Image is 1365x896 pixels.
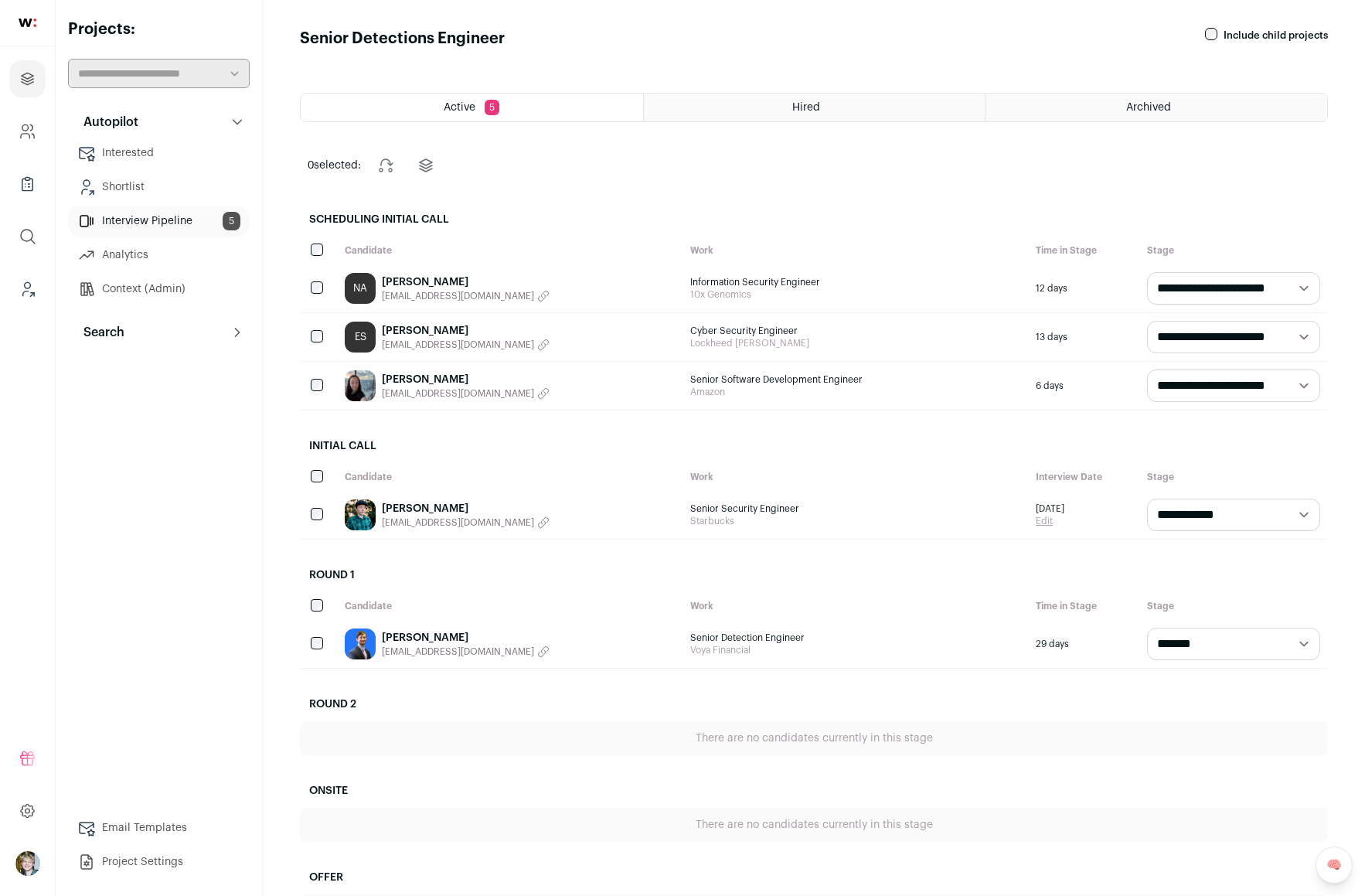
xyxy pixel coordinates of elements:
img: a2fa62643ac832ee2eac4fb3cd5f38a5ba8449fbfa62c64f18848c5247eabd06.png [345,370,376,401]
a: Context (Admin) [68,274,250,305]
div: There are no candidates currently in this stage [300,721,1328,755]
span: [EMAIL_ADDRESS][DOMAIN_NAME] [382,339,534,351]
span: 5 [223,212,240,230]
span: Active [444,102,475,113]
button: Change stage [367,147,404,184]
div: Stage [1139,237,1328,264]
div: Work [682,463,1028,491]
span: Cyber Security Engineer [690,325,1020,337]
h2: Initial Call [300,429,1328,463]
a: Interview Pipeline5 [68,206,250,237]
span: Information Security Engineer [690,276,1020,288]
span: Starbucks [690,515,1020,527]
a: Edit [1036,515,1064,527]
span: 5 [485,100,499,115]
div: 6 days [1028,362,1139,410]
span: [EMAIL_ADDRESS][DOMAIN_NAME] [382,290,534,302]
a: [PERSON_NAME] [382,372,550,387]
a: Leads (Backoffice) [9,271,46,308]
h1: Senior Detections Engineer [300,28,505,49]
div: 29 days [1028,620,1139,668]
button: [EMAIL_ADDRESS][DOMAIN_NAME] [382,290,550,302]
label: Include child projects [1224,29,1328,42]
span: selected: [308,158,361,173]
span: Amazon [690,386,1020,398]
button: Open dropdown [15,851,40,876]
a: Projects [9,60,46,97]
div: Interview Date [1028,463,1139,491]
div: Candidate [337,592,682,620]
h2: Projects: [68,19,250,40]
a: Interested [68,138,250,169]
a: [PERSON_NAME] [382,630,550,646]
h2: Round 1 [300,558,1328,592]
span: Senior Detection Engineer [690,632,1020,644]
span: Archived [1126,102,1171,113]
span: [EMAIL_ADDRESS][DOMAIN_NAME] [382,387,534,400]
button: [EMAIL_ADDRESS][DOMAIN_NAME] [382,339,550,351]
span: Senior Security Engineer [690,503,1020,515]
img: 6494470-medium_jpg [15,851,40,876]
a: Company and ATS Settings [9,113,46,150]
a: Shortlist [68,172,250,203]
button: Autopilot [68,107,250,138]
div: 12 days [1028,264,1139,312]
a: [PERSON_NAME] [382,274,550,290]
a: 🧠 [1316,847,1353,884]
div: Candidate [337,463,682,491]
a: ES [345,322,376,353]
a: Email Templates [68,813,250,843]
span: 0 [308,160,314,171]
span: 10x Genomics [690,288,1020,301]
p: Search [74,323,124,342]
button: Search [68,317,250,348]
a: Archived [985,94,1327,121]
div: Work [682,592,1028,620]
button: [EMAIL_ADDRESS][DOMAIN_NAME] [382,387,550,400]
span: Voya Financial [690,644,1020,656]
div: Stage [1139,592,1328,620]
img: bfb2ca2dd67ab80a1f2b00e16267ddccfa1fe04e02c71cb40b605ceb1bf5f94f.jpg [345,499,376,530]
div: Time in Stage [1028,237,1139,264]
img: wellfound-shorthand-0d5821cbd27db2630d0214b213865d53afaa358527fdda9d0ea32b1df1b89c2c.svg [19,19,36,27]
span: Senior Software Development Engineer [690,373,1020,386]
a: NA [345,273,376,304]
a: [PERSON_NAME] [382,323,550,339]
div: Stage [1139,463,1328,491]
a: [PERSON_NAME] [382,501,550,516]
span: Hired [792,102,820,113]
div: 13 days [1028,313,1139,361]
a: Analytics [68,240,250,271]
a: Project Settings [68,847,250,877]
a: Hired [644,94,985,121]
h2: Round 2 [300,687,1328,721]
h2: Onsite [300,774,1328,808]
button: [EMAIL_ADDRESS][DOMAIN_NAME] [382,646,550,658]
div: Work [682,237,1028,264]
h2: Scheduling Initial Call [300,203,1328,237]
img: 097d1312bf30da75fb3597f1ebe36a00f830327b3aa5e9d0fba35f965dcf5a98 [345,629,376,659]
span: [EMAIL_ADDRESS][DOMAIN_NAME] [382,646,534,658]
span: Lockheed [PERSON_NAME] [690,337,1020,349]
button: [EMAIL_ADDRESS][DOMAIN_NAME] [382,516,550,529]
p: Autopilot [74,113,138,131]
div: Candidate [337,237,682,264]
div: Time in Stage [1028,592,1139,620]
h2: Offer [300,860,1328,894]
a: Company Lists [9,165,46,203]
span: [EMAIL_ADDRESS][DOMAIN_NAME] [382,516,534,529]
div: There are no candidates currently in this stage [300,808,1328,842]
span: [DATE] [1036,503,1064,515]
